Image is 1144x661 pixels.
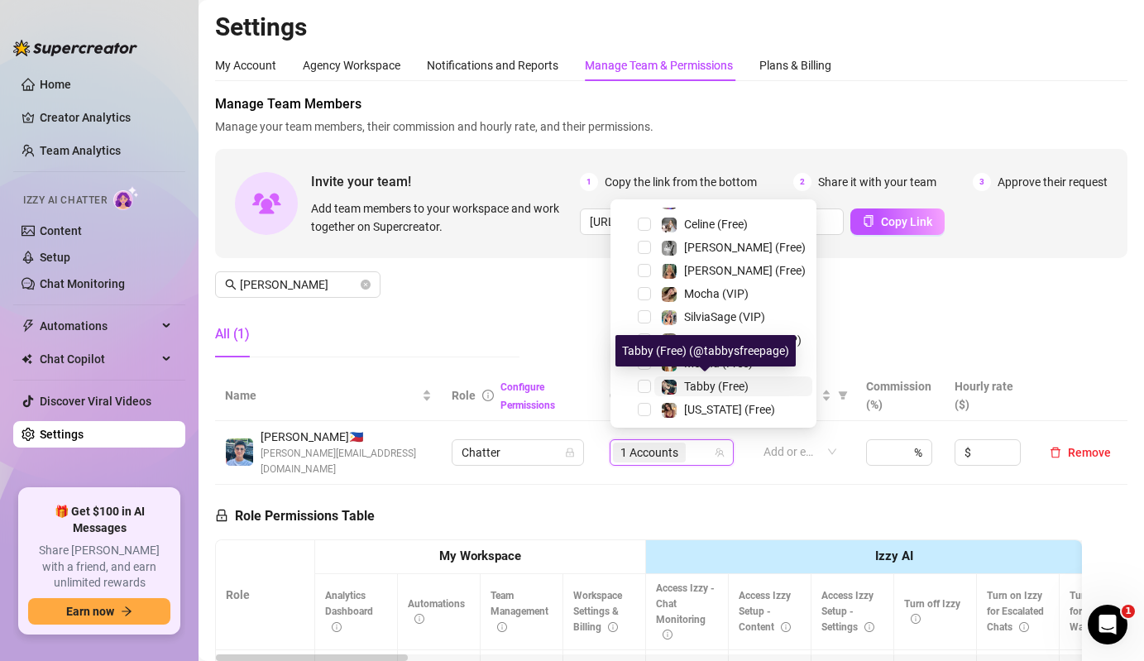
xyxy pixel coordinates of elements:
span: Access Izzy Setup - Settings [821,590,874,633]
span: Select tree node [638,310,651,323]
span: Turn on Izzy for Time Wasters [1070,590,1125,633]
img: Kennedy (Free) [662,241,677,256]
button: Remove [1043,443,1118,462]
span: Turn off Izzy [904,598,960,625]
span: info-circle [781,622,791,632]
span: 1 Accounts [613,443,686,462]
img: danny supas [226,438,253,466]
span: Analytics Dashboard [325,590,373,633]
iframe: Intercom live chat [1088,605,1127,644]
div: Notifications and Reports [427,56,558,74]
span: Manage Team Members [215,94,1127,114]
a: Creator Analytics [40,104,172,131]
span: Share [PERSON_NAME] with a friend, and earn unlimited rewards [28,543,170,592]
a: Team Analytics [40,144,121,157]
img: Ellie (VIP) [662,333,677,348]
span: SilviaSage (VIP) [684,310,765,323]
span: lock [215,509,228,522]
button: Copy Link [850,208,945,235]
span: info-circle [482,390,494,401]
span: Select tree node [638,380,651,393]
span: [PERSON_NAME][EMAIL_ADDRESS][DOMAIN_NAME] [261,446,432,477]
div: My Account [215,56,276,74]
img: Mocha (VIP) [662,287,677,302]
span: filter [838,390,848,400]
span: Automations [40,313,157,339]
th: Role [216,540,315,650]
span: 1 Accounts [620,443,678,462]
span: [PERSON_NAME] (VIP) [684,333,802,347]
span: Automations [408,598,465,625]
span: Izzy AI Chatter [23,193,107,208]
span: Name [225,386,419,405]
button: close-circle [361,280,371,290]
span: Approve their request [998,173,1108,191]
div: Tabby (Free) (@tabbysfreepage) [615,335,796,366]
span: Select tree node [638,333,651,347]
span: lock [565,448,575,457]
span: [PERSON_NAME] 🇵🇭 [261,428,432,446]
a: Discover Viral Videos [40,395,151,408]
a: Home [40,78,71,91]
span: Role [452,389,476,402]
span: Select tree node [638,264,651,277]
span: [PERSON_NAME] (Free) [684,241,806,254]
div: Manage Team & Permissions [585,56,733,74]
span: Select tree node [638,241,651,254]
span: Chat Copilot [40,346,157,372]
a: Settings [40,428,84,441]
span: 2 [793,173,811,191]
img: Ellie (Free) [662,264,677,279]
span: Workspace Settings & Billing [573,590,622,633]
span: Add team members to your workspace and work together on Supercreator. [311,199,573,236]
span: 1 [580,173,598,191]
span: 🎁 Get $100 in AI Messages [28,504,170,536]
a: Content [40,224,82,237]
span: 3 [973,173,991,191]
img: logo-BBDzfeDw.svg [13,40,137,56]
button: Earn nowarrow-right [28,598,170,625]
span: Team Management [491,590,548,633]
h2: Settings [215,12,1127,43]
span: Invite your team! [311,171,580,192]
span: Share it with your team [818,173,936,191]
strong: My Workspace [439,548,521,563]
a: Setup [40,251,70,264]
span: info-circle [1019,622,1029,632]
span: info-circle [663,630,673,639]
a: Configure Permissions [500,381,555,411]
img: Celine (Free) [662,218,677,232]
div: All (1) [215,324,250,344]
input: Search members [240,275,357,294]
img: Tabby (Free) [662,380,677,395]
span: Access Izzy - Chat Monitoring [656,582,715,641]
span: thunderbolt [22,319,35,333]
span: Select tree node [638,403,651,416]
span: Chatter [462,440,574,465]
th: Commission (%) [856,371,945,421]
h5: Role Permissions Table [215,506,375,526]
span: Copy the link from the bottom [605,173,757,191]
img: Chat Copilot [22,353,32,365]
span: info-circle [608,622,618,632]
span: info-circle [414,614,424,624]
span: Access Izzy Setup - Content [739,590,791,633]
span: delete [1050,447,1061,458]
th: Hourly rate ($) [945,371,1033,421]
strong: Izzy AI [875,548,913,563]
span: Earn now [66,605,114,618]
img: AI Chatter [113,186,139,210]
span: info-circle [332,622,342,632]
span: filter [835,383,851,408]
img: SilviaSage (VIP) [662,310,677,325]
span: info-circle [911,614,921,624]
span: search [225,279,237,290]
span: Copy Link [881,215,932,228]
span: copy [863,215,874,227]
span: team [715,448,725,457]
span: 1 [1122,605,1135,618]
div: Agency Workspace [303,56,400,74]
span: Mocha (VIP) [684,287,749,300]
span: Select tree node [638,287,651,300]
